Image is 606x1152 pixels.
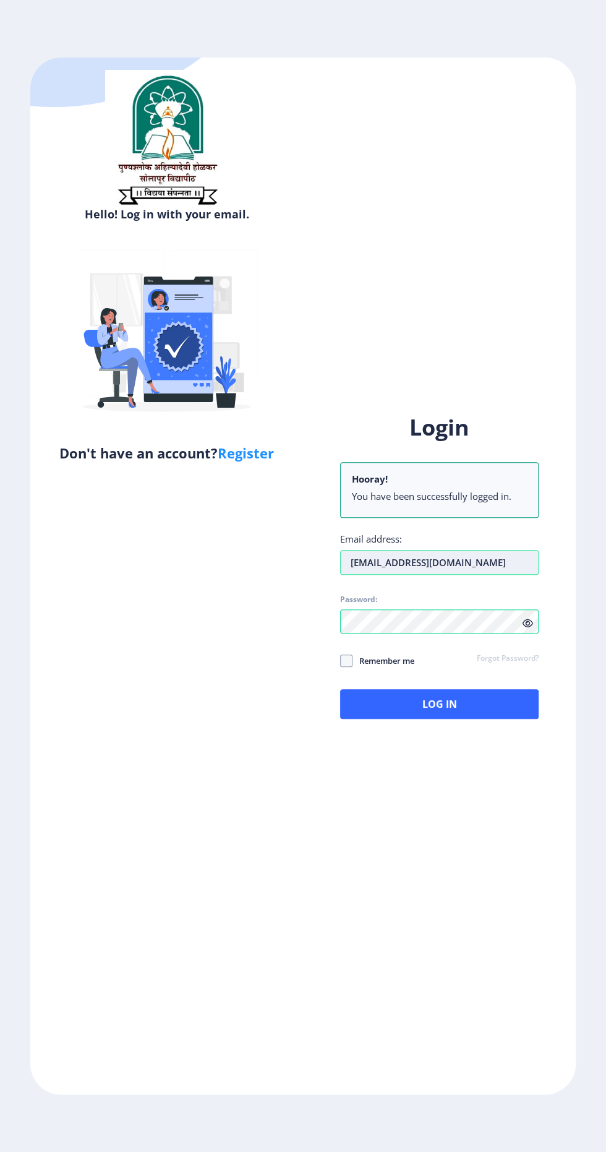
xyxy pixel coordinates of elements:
[352,490,527,502] li: You have been successfully logged in.
[340,413,539,442] h1: Login
[40,443,294,463] h5: Don't have an account?
[340,689,539,719] button: Log In
[352,653,414,668] span: Remember me
[40,207,294,221] h6: Hello! Log in with your email.
[340,533,402,545] label: Email address:
[340,595,377,604] label: Password:
[352,473,388,485] b: Hooray!
[477,653,539,664] a: Forgot Password?
[105,70,229,210] img: sulogo.png
[218,444,274,462] a: Register
[340,550,539,575] input: Email address
[59,226,275,443] img: Verified-rafiki.svg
